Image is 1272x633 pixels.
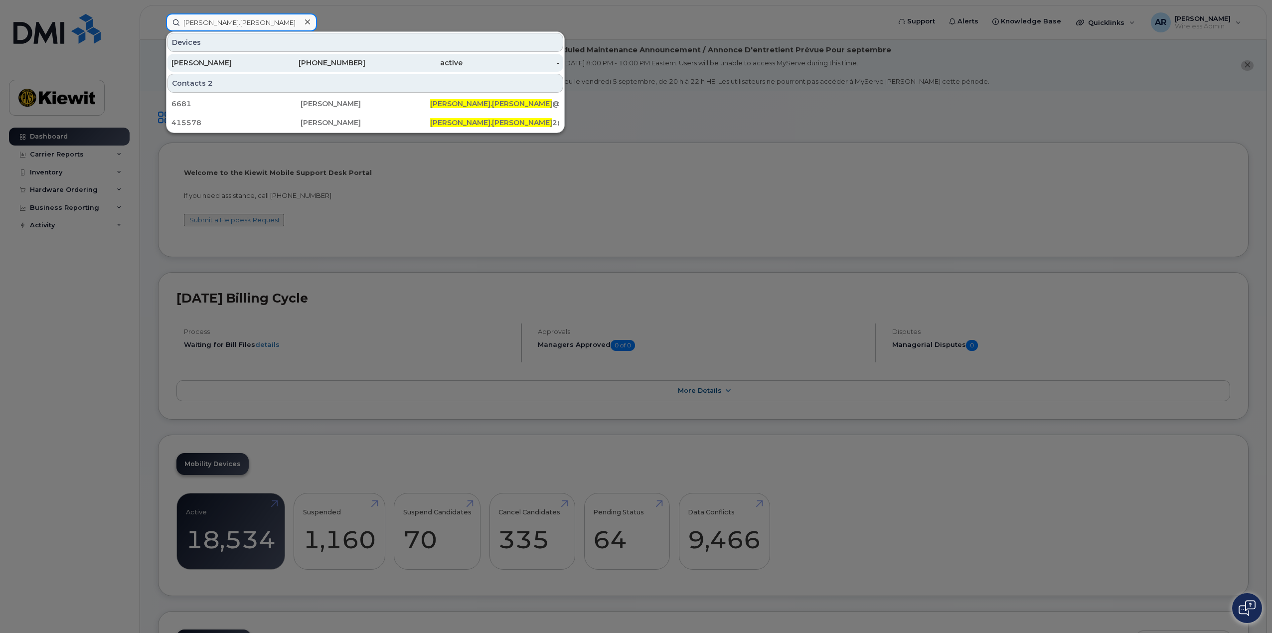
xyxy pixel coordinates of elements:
[430,99,552,108] span: [PERSON_NAME].[PERSON_NAME]
[269,58,366,68] div: [PHONE_NUMBER]
[171,118,301,128] div: 415578
[171,99,301,109] div: 6681
[301,118,430,128] div: [PERSON_NAME]
[171,58,269,68] div: [PERSON_NAME]
[167,95,563,113] a: 6681[PERSON_NAME][PERSON_NAME].[PERSON_NAME]@[PERSON_NAME][DOMAIN_NAME]
[1239,600,1256,616] img: Open chat
[430,118,559,128] div: 2@[PERSON_NAME][DOMAIN_NAME]
[430,99,559,109] div: @[PERSON_NAME][DOMAIN_NAME]
[301,99,430,109] div: [PERSON_NAME]
[167,54,563,72] a: [PERSON_NAME][PHONE_NUMBER]active-
[365,58,463,68] div: active
[430,118,552,127] span: [PERSON_NAME].[PERSON_NAME]
[208,78,213,88] span: 2
[167,33,563,52] div: Devices
[167,74,563,93] div: Contacts
[167,114,563,132] a: 415578[PERSON_NAME][PERSON_NAME].[PERSON_NAME]2@[PERSON_NAME][DOMAIN_NAME]
[463,58,560,68] div: -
